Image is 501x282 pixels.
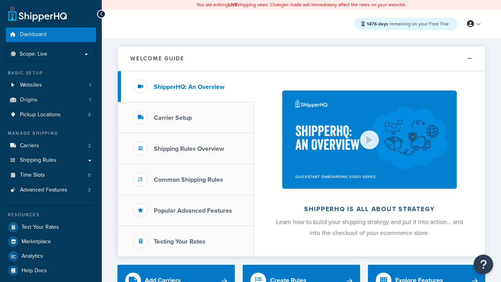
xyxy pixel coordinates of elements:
[367,20,449,27] span: remaining on your Free Trial
[6,264,96,278] a: Help Docs
[6,168,96,183] a: Time Slots0
[22,268,47,274] span: Help Docs
[88,112,91,118] span: 3
[20,97,38,103] span: Origins
[118,46,485,71] button: Welcome Guide
[20,187,67,193] span: Advanced Features
[6,183,96,197] a: Advanced Features2
[6,93,96,107] li: Origins
[154,83,224,90] h3: ShipperHQ: An Overview
[20,51,47,58] span: Scope: Live
[88,143,91,149] span: 2
[6,108,96,122] li: Pickup Locations
[276,217,463,237] span: Learn how to build your shipping strategy and put it into action… and into the checkout of your e...
[6,108,96,122] a: Pickup Locations3
[154,114,192,121] h3: Carrier Setup
[22,253,43,260] span: Analytics
[20,172,45,179] span: Time Slots
[88,187,91,193] span: 2
[20,31,47,38] span: Dashboard
[6,70,96,76] div: Basic Setup
[6,235,96,249] a: Marketplace
[20,112,61,118] span: Pickup Locations
[20,157,56,164] span: Shipping Rules
[89,97,91,103] span: 1
[22,239,51,245] span: Marketplace
[6,153,96,168] a: Shipping Rules
[154,238,205,245] h3: Testing Your Rates
[154,176,223,183] h3: Common Shipping Rules
[154,145,224,152] h3: Shipping Rules Overview
[154,207,232,214] h3: Popular Advanced Features
[22,224,59,231] span: Test Your Rates
[6,139,96,153] li: Carriers
[6,93,96,107] a: Origins1
[6,183,96,197] li: Advanced Features
[367,20,388,27] strong: 1476 days
[275,206,464,213] h2: ShipperHQ is all about strategy
[130,56,184,61] h2: Welcome Guide
[20,82,42,89] span: Websites
[6,78,96,92] a: Websites1
[282,90,457,189] img: ShipperHQ is all about strategy
[6,27,96,42] a: Dashboard
[6,139,96,153] a: Carriers2
[6,168,96,183] li: Time Slots
[6,211,96,218] div: Resources
[20,143,39,149] span: Carriers
[6,249,96,263] a: Analytics
[6,130,96,137] div: Manage Shipping
[89,82,91,89] span: 1
[6,78,96,92] li: Websites
[88,172,91,179] span: 0
[6,220,96,234] a: Test Your Rates
[474,255,493,274] button: Open Resource Center
[228,1,238,8] b: LIVE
